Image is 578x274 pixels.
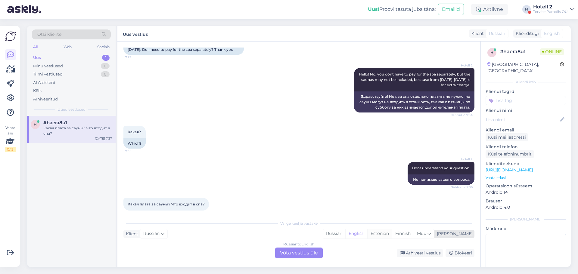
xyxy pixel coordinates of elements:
[513,30,539,37] div: Klienditugi
[450,63,473,68] span: Hotell 2
[57,107,85,112] span: Uued vestlused
[490,50,493,55] span: h
[125,55,148,60] span: 7:29
[486,167,533,173] a: [URL][DOMAIN_NAME]
[438,4,464,15] button: Emailid
[450,113,473,117] span: Nähtud ✓ 7:34
[368,6,379,12] b: Uus!
[5,125,16,152] div: Vaata siia
[469,30,484,37] div: Klient
[368,6,436,13] div: Proovi tasuta juba täna:
[544,30,560,37] span: English
[489,30,505,37] span: Russian
[43,120,67,125] span: #haera8u1
[33,63,63,69] div: Minu vestlused
[33,55,41,61] div: Uus
[125,149,148,153] span: 7:35
[101,71,110,77] div: 0
[62,43,73,51] div: Web
[540,48,564,55] span: Online
[354,91,474,112] div: Здравствуйте! Нет, за спа отдельно платить не нужно, но сауны могут не входить в стоимость, так к...
[367,229,392,238] div: Estonian
[533,5,568,9] div: Hotell 2
[500,48,540,55] div: # haera8u1
[450,185,473,189] span: Nähtud ✓ 7:36
[123,221,474,226] div: Valige keel ja vastake
[486,133,528,141] div: Küsi meiliaadressi
[486,175,566,180] p: Vaata edasi ...
[34,122,37,127] span: h
[486,107,566,114] p: Kliendi nimi
[487,61,560,74] div: [GEOGRAPHIC_DATA], [GEOGRAPHIC_DATA]
[522,5,531,14] div: H
[397,249,443,257] div: Arhiveeri vestlus
[37,31,61,38] span: Otsi kliente
[33,71,63,77] div: Tiimi vestlused
[123,138,146,149] div: Which?
[486,88,566,95] p: Kliendi tag'id
[486,217,566,222] div: [PERSON_NAME]
[95,136,112,141] div: [DATE] 7:37
[33,96,58,102] div: Arhiveeritud
[283,242,315,247] div: Russian to English
[345,229,367,238] div: English
[32,43,39,51] div: All
[123,29,148,38] label: Uus vestlus
[33,88,42,94] div: Kõik
[486,116,559,123] input: Lisa nimi
[486,127,566,133] p: Kliendi email
[450,157,473,162] span: Hotell 2
[323,229,345,238] div: Russian
[486,96,566,105] input: Lisa tag
[392,229,414,238] div: Finnish
[128,202,205,206] span: Какая плата за сауны? Что входит в спа?
[434,231,473,237] div: [PERSON_NAME]
[486,226,566,232] p: Märkmed
[486,144,566,150] p: Kliendi telefon
[408,174,474,185] div: Не понимаю вашего вопроса.
[417,231,426,236] span: Muu
[359,72,471,87] span: Hello! No, you dont have to pay for the spa separately, but the saunas may not be included, becau...
[486,189,566,195] p: Android 14
[33,80,55,86] div: AI Assistent
[128,130,141,134] span: Какая?
[125,211,148,215] span: 7:37
[43,125,112,136] div: Какая плата за сауны? Что входит в спа?
[102,55,110,61] div: 1
[275,248,323,258] div: Võta vestlus üle
[533,5,574,14] a: Hotell 2Tervise Paradiis OÜ
[486,198,566,204] p: Brauser
[5,147,16,152] div: 0 / 3
[486,204,566,211] p: Android 4.0
[446,249,474,257] div: Blokeeri
[486,161,566,167] p: Klienditeekond
[101,63,110,69] div: 0
[5,31,16,42] img: Askly Logo
[486,79,566,85] div: Kliendi info
[412,166,470,170] span: Dont understand your question.
[96,43,111,51] div: Socials
[533,9,568,14] div: Tervise Paradiis OÜ
[471,4,508,15] div: Aktiivne
[486,150,534,158] div: Küsi telefoninumbrit
[143,230,160,237] span: Russian
[123,231,138,237] div: Klient
[486,183,566,189] p: Operatsioonisüsteem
